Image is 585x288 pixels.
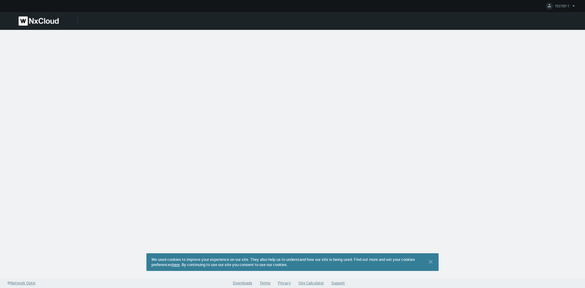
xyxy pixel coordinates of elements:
[172,262,180,267] a: here
[260,280,271,286] a: Terms
[331,280,345,286] a: Support
[278,280,291,286] a: Privacy
[233,280,252,286] a: Downloads
[555,4,570,11] span: TESTER T.
[7,280,36,286] a: ©Network Optix
[10,280,36,286] span: Network Optix
[19,16,59,26] img: Nx Cloud logo
[151,257,415,267] span: We used cookies to improve your experience on our site. They also help us to understand how our s...
[180,262,288,267] span: . By continuing to use our site you consent to use our cookies.
[298,280,324,286] a: Site Calculator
